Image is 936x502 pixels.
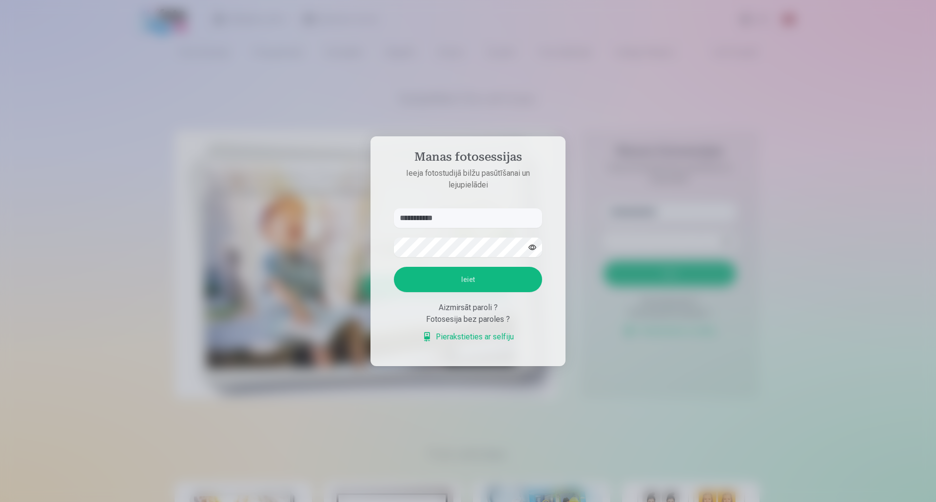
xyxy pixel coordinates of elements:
[394,302,542,314] div: Aizmirsāt paroli ?
[394,314,542,325] div: Fotosesija bez paroles ?
[394,267,542,292] button: Ieiet
[384,167,552,191] p: Ieeja fotostudijā bilžu pasūtīšanai un lejupielādei
[384,150,552,167] h4: Manas fotosessijas
[422,331,514,343] a: Pierakstieties ar selfiju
